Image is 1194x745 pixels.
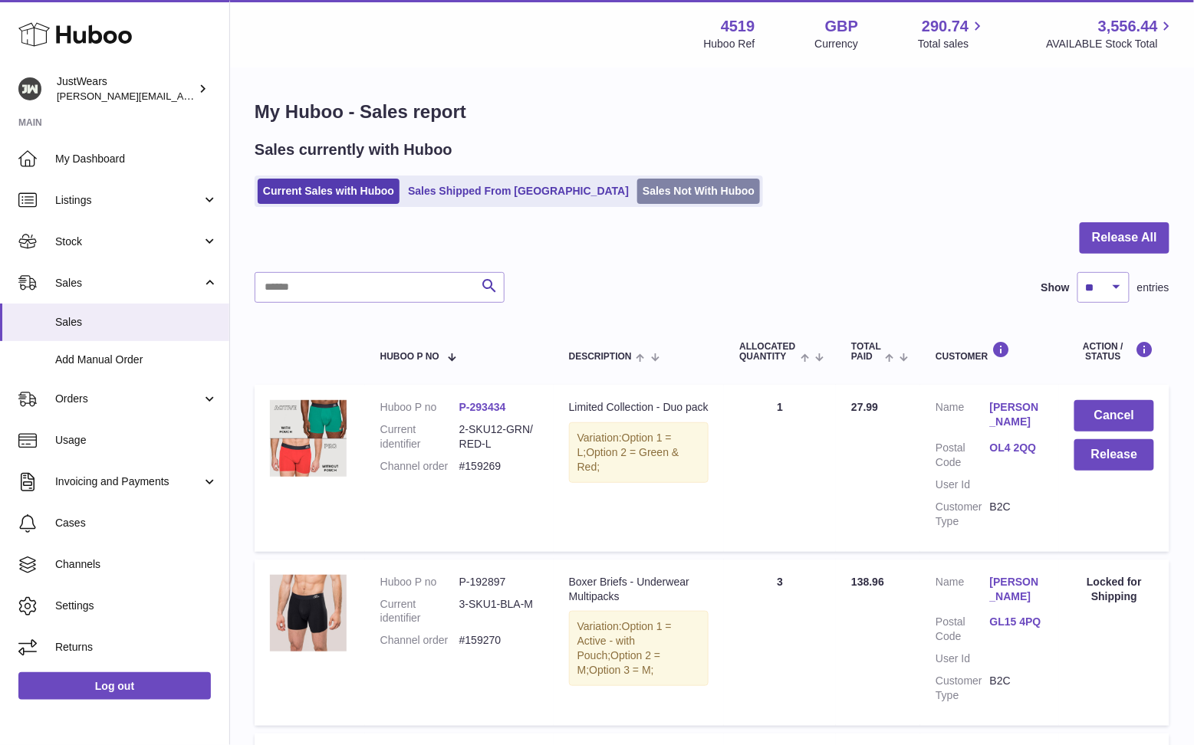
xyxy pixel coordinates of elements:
span: 27.99 [851,401,878,413]
span: Option 2 = M; [577,649,661,676]
div: Action / Status [1074,341,1154,362]
a: P-293434 [459,401,506,413]
span: 138.96 [851,576,884,588]
dd: P-192897 [459,575,538,589]
a: GL15 4PQ [990,615,1044,629]
td: 1 [724,385,836,551]
a: 3,556.44 AVAILABLE Stock Total [1046,16,1176,51]
span: Sales [55,315,218,330]
span: Option 1 = L; [577,432,672,458]
span: Usage [55,433,218,448]
span: 290.74 [922,16,969,37]
button: Release [1074,439,1154,471]
span: Listings [55,193,202,208]
a: OL4 2QQ [990,441,1044,455]
a: [PERSON_NAME] [990,575,1044,604]
dt: Channel order [380,459,459,474]
dd: 2-SKU12-GRN/RED-L [459,422,538,451]
h1: My Huboo - Sales report [255,100,1169,124]
dd: #159270 [459,633,538,648]
dd: #159269 [459,459,538,474]
dt: Name [936,575,990,608]
span: My Dashboard [55,152,218,166]
a: Sales Not With Huboo [637,179,760,204]
dt: Current identifier [380,597,459,626]
dt: Customer Type [936,674,990,703]
div: Huboo Ref [704,37,755,51]
span: Option 3 = M; [589,664,653,676]
h2: Sales currently with Huboo [255,139,452,160]
a: Current Sales with Huboo [258,179,400,204]
dt: User Id [936,651,990,666]
strong: GBP [825,16,858,37]
span: [PERSON_NAME][EMAIL_ADDRESS][DOMAIN_NAME] [57,90,308,102]
span: AVAILABLE Stock Total [1046,37,1176,51]
div: JustWears [57,74,195,103]
div: Customer [936,341,1044,362]
dt: Postal Code [936,441,990,470]
td: 3 [724,560,836,726]
a: Sales Shipped From [GEOGRAPHIC_DATA] [403,179,634,204]
dt: Huboo P no [380,400,459,415]
dt: Current identifier [380,422,459,451]
span: Huboo P no [380,352,439,362]
span: Returns [55,640,218,655]
dd: 3-SKU1-BLA-M [459,597,538,626]
dt: Huboo P no [380,575,459,589]
button: Cancel [1074,400,1154,432]
span: Orders [55,392,202,406]
button: Release All [1080,222,1169,254]
strong: 4519 [721,16,755,37]
span: Option 2 = Green & Red; [577,446,679,473]
dt: Channel order [380,633,459,648]
label: Show [1041,281,1070,295]
a: [PERSON_NAME] [990,400,1044,429]
span: Description [569,352,632,362]
dt: User Id [936,478,990,492]
div: Currency [815,37,859,51]
div: Boxer Briefs - Underwear Multipacks [569,575,709,604]
div: Variation: [569,611,709,686]
a: 290.74 Total sales [918,16,986,51]
span: 3,556.44 [1098,16,1158,37]
img: josh@just-wears.com [18,77,41,100]
span: Channels [55,557,218,572]
img: 45191626274438.jpg [270,400,347,477]
dd: B2C [990,674,1044,703]
dt: Postal Code [936,615,990,644]
img: 45191626283068.jpg [270,575,347,651]
dd: B2C [990,500,1044,529]
span: Settings [55,599,218,613]
span: Cases [55,516,218,530]
span: Invoicing and Payments [55,474,202,489]
div: Variation: [569,422,709,483]
span: Total sales [918,37,986,51]
span: Total paid [851,342,881,362]
a: Log out [18,672,211,700]
span: Add Manual Order [55,353,218,367]
span: entries [1137,281,1169,295]
span: Sales [55,276,202,290]
span: Option 1 = Active - with Pouch; [577,620,672,661]
span: Stock [55,235,202,249]
dt: Name [936,400,990,433]
div: Limited Collection - Duo pack [569,400,709,415]
div: Locked for Shipping [1074,575,1154,604]
span: ALLOCATED Quantity [739,342,797,362]
dt: Customer Type [936,500,990,529]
